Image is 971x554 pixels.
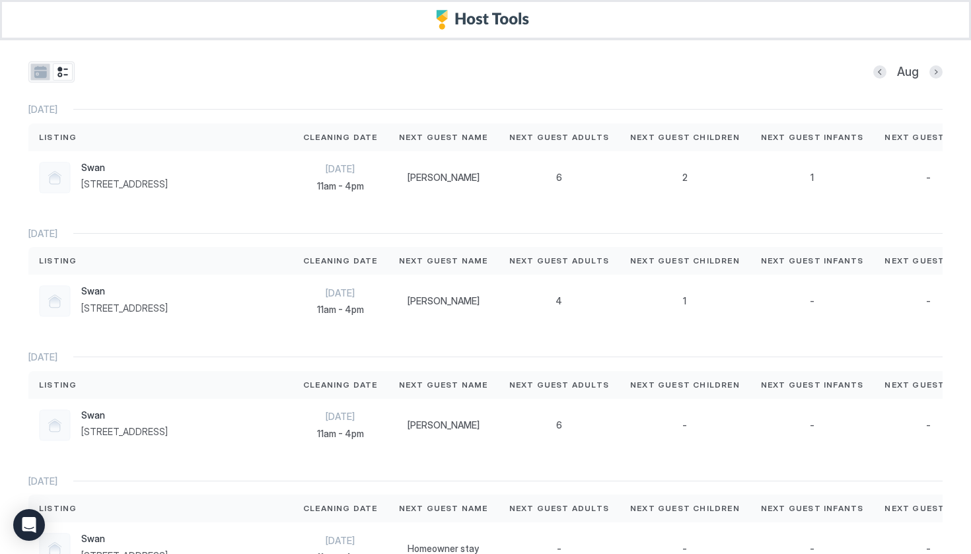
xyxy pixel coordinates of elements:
[408,419,480,431] span: [PERSON_NAME]
[810,419,814,431] span: -
[39,131,77,143] span: Listing
[81,533,168,545] span: Swan
[682,419,687,431] span: -
[630,379,740,391] span: Next Guest Children
[929,65,943,79] button: Next month
[873,65,886,79] button: Previous month
[436,10,535,30] a: Host Tools Logo
[303,163,378,175] span: [DATE]
[39,255,77,267] span: Listing
[556,419,562,431] span: 6
[897,65,919,80] span: Aug
[303,502,378,514] span: Cleaning Date
[303,535,378,547] span: [DATE]
[509,502,609,514] span: Next Guest Adults
[408,295,480,307] span: [PERSON_NAME]
[509,255,609,267] span: Next Guest Adults
[926,419,931,431] span: -
[926,172,931,184] span: -
[28,104,57,116] span: [DATE]
[556,295,562,307] span: 4
[630,255,740,267] span: Next Guest Children
[810,172,814,184] span: 1
[28,351,57,363] span: [DATE]
[13,509,45,541] div: Open Intercom Messenger
[630,502,740,514] span: Next Guest Children
[303,379,378,391] span: Cleaning Date
[810,295,814,307] span: -
[399,255,488,267] span: Next Guest Name
[761,131,864,143] span: Next Guest Infants
[509,131,609,143] span: Next Guest Adults
[28,61,75,83] div: tab-group
[81,162,168,174] span: Swan
[556,172,562,184] span: 6
[399,502,488,514] span: Next Guest Name
[399,131,488,143] span: Next Guest Name
[303,131,378,143] span: Cleaning Date
[81,409,168,421] span: Swan
[761,502,864,514] span: Next Guest Infants
[303,255,378,267] span: Cleaning Date
[303,287,378,299] span: [DATE]
[303,304,378,316] span: 11am - 4pm
[39,502,77,514] span: Listing
[926,295,931,307] span: -
[303,411,378,423] span: [DATE]
[408,172,480,184] span: [PERSON_NAME]
[28,475,57,487] span: [DATE]
[761,379,864,391] span: Next Guest Infants
[683,295,686,307] span: 1
[682,172,688,184] span: 2
[509,379,609,391] span: Next Guest Adults
[303,428,378,440] span: 11am - 4pm
[761,255,864,267] span: Next Guest Infants
[28,228,57,240] span: [DATE]
[630,131,740,143] span: Next Guest Children
[303,180,378,192] span: 11am - 4pm
[81,285,168,297] span: Swan
[81,178,168,190] span: [STREET_ADDRESS]
[81,302,168,314] span: [STREET_ADDRESS]
[39,379,77,391] span: Listing
[81,426,168,438] span: [STREET_ADDRESS]
[399,379,488,391] span: Next Guest Name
